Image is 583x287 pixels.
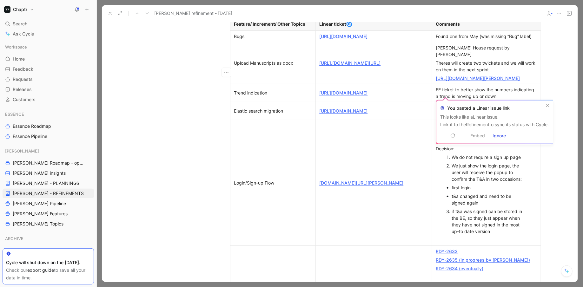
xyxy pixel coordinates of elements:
[320,90,368,95] a: [URL][DOMAIN_NAME]
[3,246,94,255] div: NOA
[154,10,232,17] span: [PERSON_NAME] refinement - [DATE]
[3,5,36,14] button: ChaptrChaptr
[5,44,27,50] span: Workspace
[13,170,66,176] span: [PERSON_NAME] insights
[3,29,94,39] a: Ask Cycle
[3,146,94,156] div: [PERSON_NAME]
[13,66,33,72] span: Feedback
[320,180,404,186] a: [DOMAIN_NAME][URL][PERSON_NAME]
[234,89,312,96] div: Trend indication
[320,21,346,27] strong: Linear ticket
[13,76,33,82] span: Requests
[3,158,94,168] a: [PERSON_NAME] Roadmap - open items
[27,267,54,273] a: export guide
[440,104,549,112] header: You pasted a Linear issue link
[3,109,94,141] div: ESSENCEEssence RoadmapEssence Pipeline
[5,111,24,117] span: ESSENCE
[320,34,368,39] a: [URL][DOMAIN_NAME]
[234,60,312,66] div: Upload Manuscripts as docx
[13,30,34,38] span: Ask Cycle
[3,219,94,229] a: [PERSON_NAME] Topics
[436,44,537,58] div: [PERSON_NAME] House request by [PERSON_NAME]
[5,247,14,254] span: NOA
[452,184,527,191] div: first login
[3,179,94,188] a: [PERSON_NAME] - PLANNINGS
[346,21,353,27] span: 🌀
[436,266,484,271] a: RDY-2634 (eventually)
[3,85,94,94] a: Releases
[3,64,94,74] a: Feedback
[3,54,94,64] a: Home
[13,86,32,93] span: Releases
[3,19,94,29] div: Search
[3,146,94,229] div: [PERSON_NAME][PERSON_NAME] Roadmap - open items[PERSON_NAME] insights[PERSON_NAME] - PLANNINGS[PE...
[234,108,312,114] div: Elastic search migration
[452,193,527,206] div: t&a changed and need to be signed again
[13,160,86,166] span: [PERSON_NAME] Roadmap - open items
[4,6,10,13] img: Chaptr
[3,189,94,198] a: [PERSON_NAME] - REFINEMENTS
[436,145,537,152] div: Decision:
[13,200,66,207] span: [PERSON_NAME] Pipeline
[3,246,94,257] div: NOA
[6,259,90,266] div: Cycle will shut down on the [DATE].
[3,209,94,219] a: [PERSON_NAME] Features
[3,132,94,141] a: Essence Pipeline
[3,168,94,178] a: [PERSON_NAME] insights
[3,109,94,119] div: ESSENCE
[490,131,509,140] button: Ignore
[320,108,368,114] a: [URL][DOMAIN_NAME]
[13,190,84,197] span: [PERSON_NAME] - REFINEMENTS
[3,234,94,243] div: ARCHIVE
[6,266,90,282] div: Check our to save all your data in time.
[5,148,39,154] span: [PERSON_NAME]
[452,162,527,182] div: We just show the login page, the user will receive the popup to confirm the T&A in two occasions:
[436,60,537,73] div: Theres will create two twickets and we will work on them in the next sprint
[436,249,458,254] a: RDY-2633
[13,133,47,140] span: Essence Pipeline
[3,75,94,84] a: Requests
[452,208,527,235] div: if t&a was signed can be stored in the BE, so they just appear when they have not signed in the m...
[436,257,530,263] a: RDY-2635 (In progress by [PERSON_NAME])
[3,121,94,131] a: Essence Roadmap
[13,180,79,186] span: [PERSON_NAME] - PLANNINGS
[436,86,537,100] div: FE ticket to better show the numbers indicating a trend is moving up or down
[3,199,94,208] a: [PERSON_NAME] Pipeline
[13,96,36,103] span: Customers
[493,132,506,140] span: Ignore
[234,179,312,186] div: Login/Sign-up Flow
[234,33,312,40] div: Bugs
[452,154,527,160] div: We do not require a sign up page
[436,33,537,40] div: Found one from May (was missing “Bug” label)
[13,123,51,129] span: Essence Roadmap
[440,113,549,128] div: This looks like a Linear issue. Link it to the Refinement to sync its status with Cycle.
[3,42,94,52] div: Workspace
[13,7,27,12] h1: Chaptr
[13,221,63,227] span: [PERSON_NAME] Topics
[13,211,68,217] span: [PERSON_NAME] Features
[436,75,520,81] a: [URL][DOMAIN_NAME][PERSON_NAME]
[320,60,381,66] a: [URL].[DOMAIN_NAME][URL]
[234,21,306,27] strong: Feature/ Increment/ Other Topics
[13,20,27,28] span: Search
[436,21,460,27] strong: Comments
[3,95,94,104] a: Customers
[5,235,23,242] span: ARCHIVE
[13,56,25,62] span: Home
[3,234,94,245] div: ARCHIVE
